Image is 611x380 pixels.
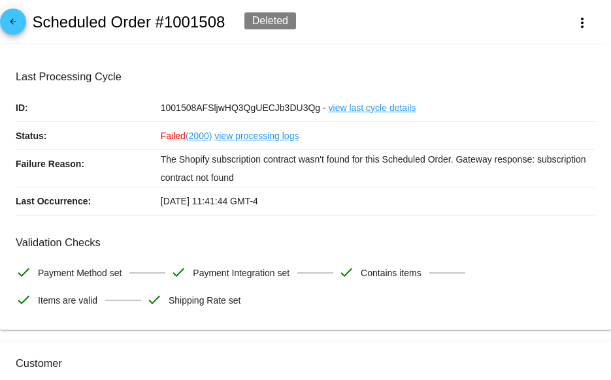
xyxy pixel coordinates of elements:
[244,12,296,29] div: Deleted
[16,264,31,280] mat-icon: check
[214,122,299,150] a: view processing logs
[171,264,186,280] mat-icon: check
[16,71,595,83] h3: Last Processing Cycle
[161,150,595,187] p: The Shopify subscription contract wasn't found for this Scheduled Order. Gateway response: subscr...
[38,259,122,287] span: Payment Method set
[574,15,590,31] mat-icon: more_vert
[16,357,595,370] h3: Customer
[16,236,595,249] h3: Validation Checks
[161,131,212,141] span: Failed
[161,103,326,113] span: 1001508AFSljwHQ3QgUECJb3DU3Qg -
[16,122,161,150] p: Status:
[38,287,97,314] span: Items are valid
[16,187,161,215] p: Last Occurrence:
[16,292,31,308] mat-icon: check
[186,122,212,150] a: (2000)
[161,196,258,206] span: [DATE] 11:41:44 GMT-4
[329,94,416,121] a: view last cycle details
[193,259,289,287] span: Payment Integration set
[16,94,161,121] p: ID:
[16,150,161,178] p: Failure Reason:
[32,13,225,31] h2: Scheduled Order #1001508
[5,17,21,33] mat-icon: arrow_back
[169,287,241,314] span: Shipping Rate set
[339,264,354,280] mat-icon: check
[146,292,162,308] mat-icon: check
[361,259,421,287] span: Contains items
